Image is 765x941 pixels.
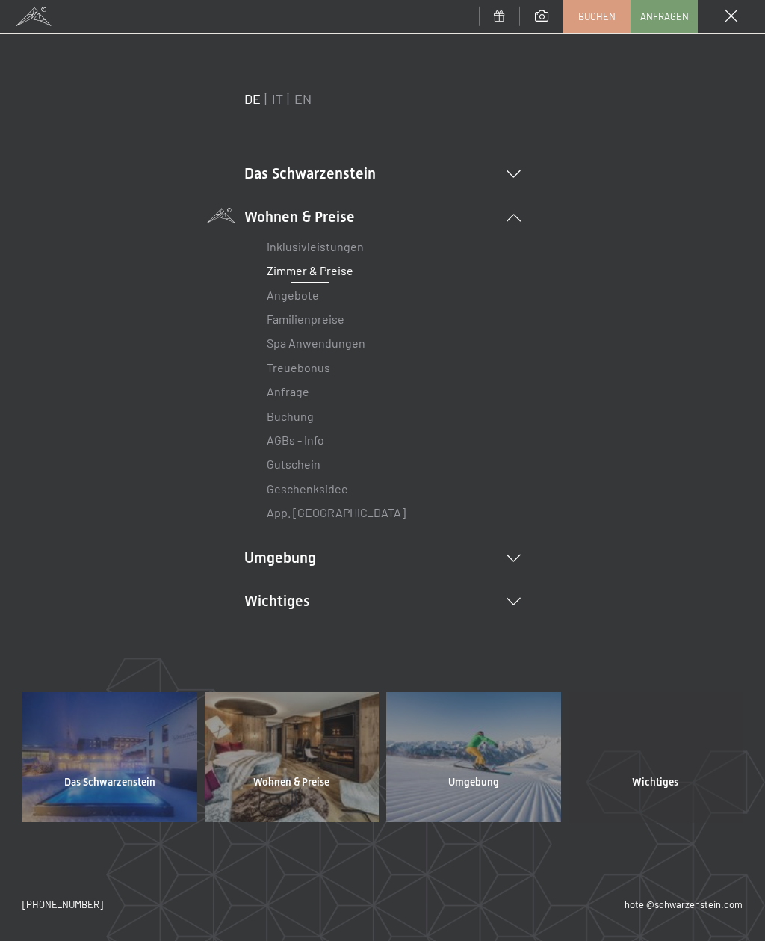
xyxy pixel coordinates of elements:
[201,692,383,823] a: Wohnen & Preise Zimmer & Preise
[578,10,616,23] span: Buchen
[267,409,314,423] a: Buchung
[640,10,689,23] span: Anfragen
[267,481,348,496] a: Geschenksidee
[382,692,565,823] a: Umgebung Zimmer & Preise
[631,1,697,32] a: Anfragen
[267,239,364,253] a: Inklusivleistungen
[625,898,743,911] a: hotel@schwarzenstein.com
[253,775,329,790] span: Wohnen & Preise
[22,898,103,911] a: [PHONE_NUMBER]
[19,692,201,823] a: Das Schwarzenstein Zimmer & Preise
[244,90,261,107] a: DE
[632,775,678,790] span: Wichtiges
[267,263,353,277] a: Zimmer & Preise
[64,775,155,790] span: Das Schwarzenstein
[564,1,630,32] a: Buchen
[272,90,283,107] a: IT
[267,336,365,350] a: Spa Anwendungen
[267,288,319,302] a: Angebote
[448,775,499,790] span: Umgebung
[565,692,747,823] a: Wichtiges Zimmer & Preise
[267,384,309,398] a: Anfrage
[22,898,103,910] span: [PHONE_NUMBER]
[267,360,330,374] a: Treuebonus
[294,90,312,107] a: EN
[267,312,344,326] a: Familienpreise
[267,505,406,519] a: App. [GEOGRAPHIC_DATA]
[267,433,324,447] a: AGBs - Info
[267,457,320,471] a: Gutschein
